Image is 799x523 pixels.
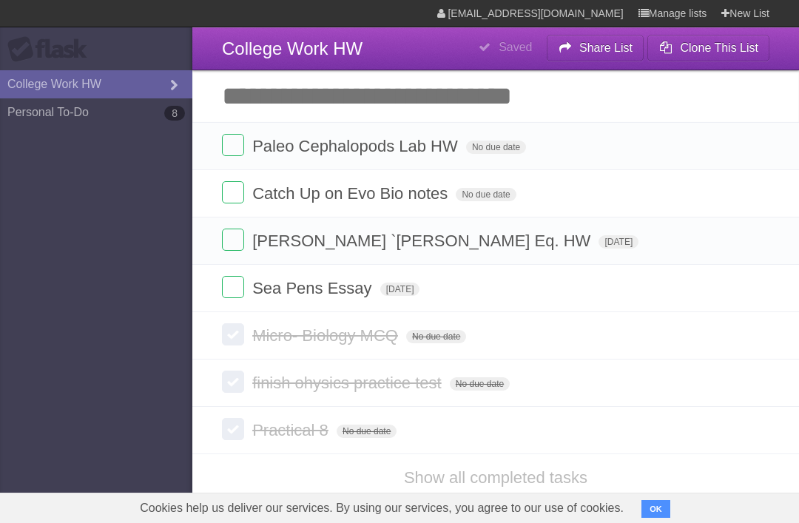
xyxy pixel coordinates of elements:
[125,493,638,523] span: Cookies help us deliver our services. By using our services, you agree to our use of cookies.
[450,377,510,391] span: No due date
[222,323,244,345] label: Done
[337,425,397,438] span: No due date
[406,330,466,343] span: No due date
[222,371,244,393] label: Done
[579,41,633,54] b: Share List
[466,141,526,154] span: No due date
[222,134,244,156] label: Done
[222,38,363,58] span: College Work HW
[222,276,244,298] label: Done
[222,229,244,251] label: Done
[222,181,244,203] label: Done
[7,36,96,63] div: Flask
[252,232,594,250] span: [PERSON_NAME] `[PERSON_NAME] Eq. HW
[680,41,758,54] b: Clone This List
[647,35,769,61] button: Clone This List
[380,283,420,296] span: [DATE]
[252,421,332,439] span: Practical 8
[499,41,532,53] b: Saved
[599,235,638,249] span: [DATE]
[252,374,445,392] span: finish ohysics practice test
[252,184,451,203] span: Catch Up on Evo Bio notes
[641,500,670,518] button: OK
[252,326,402,345] span: Micro- Biology MCQ
[547,35,644,61] button: Share List
[404,468,587,487] a: Show all completed tasks
[252,137,462,155] span: Paleo Cephalopods Lab HW
[456,188,516,201] span: No due date
[222,418,244,440] label: Done
[252,279,375,297] span: Sea Pens Essay
[164,106,185,121] b: 8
